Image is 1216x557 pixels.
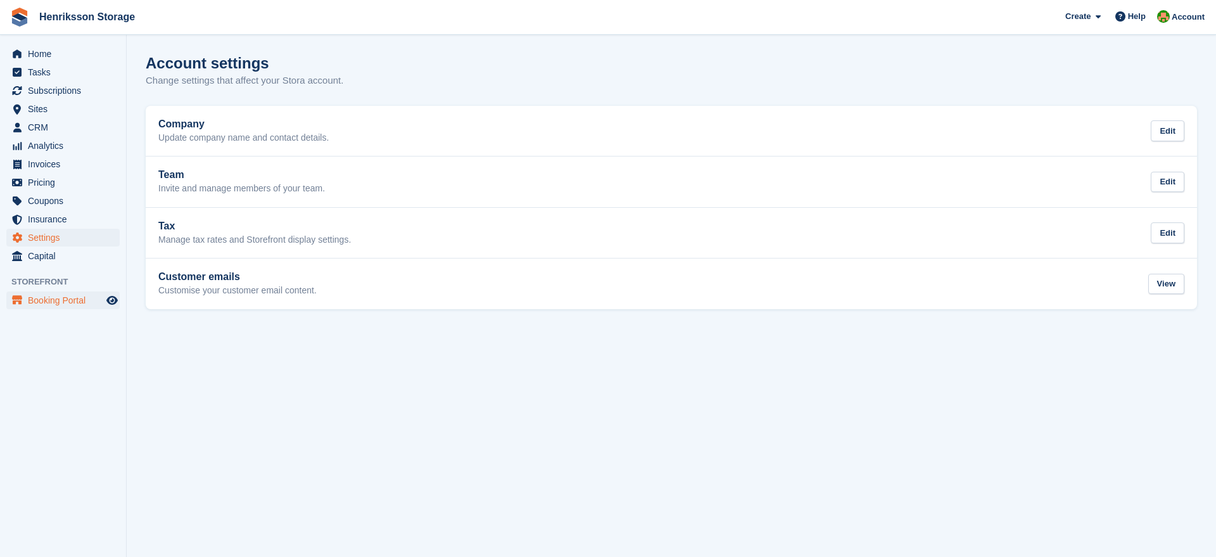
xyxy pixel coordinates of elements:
[6,192,120,210] a: menu
[158,221,351,232] h2: Tax
[146,106,1197,157] a: Company Update company name and contact details. Edit
[28,247,104,265] span: Capital
[1172,11,1205,23] span: Account
[28,291,104,309] span: Booking Portal
[28,155,104,173] span: Invoices
[6,63,120,81] a: menu
[6,137,120,155] a: menu
[146,259,1197,309] a: Customer emails Customise your customer email content. View
[104,293,120,308] a: Preview store
[6,247,120,265] a: menu
[158,169,325,181] h2: Team
[146,74,343,88] p: Change settings that affect your Stora account.
[158,132,329,144] p: Update company name and contact details.
[1151,172,1184,193] div: Edit
[28,229,104,246] span: Settings
[6,155,120,173] a: menu
[28,63,104,81] span: Tasks
[6,100,120,118] a: menu
[6,174,120,191] a: menu
[6,45,120,63] a: menu
[28,192,104,210] span: Coupons
[28,100,104,118] span: Sites
[1128,10,1146,23] span: Help
[158,234,351,246] p: Manage tax rates and Storefront display settings.
[11,276,126,288] span: Storefront
[10,8,29,27] img: stora-icon-8386f47178a22dfd0bd8f6a31ec36ba5ce8667c1dd55bd0f319d3a0aa187defe.svg
[1065,10,1091,23] span: Create
[28,210,104,228] span: Insurance
[158,118,329,130] h2: Company
[28,118,104,136] span: CRM
[146,208,1197,259] a: Tax Manage tax rates and Storefront display settings. Edit
[6,82,120,99] a: menu
[146,54,269,72] h1: Account settings
[6,291,120,309] a: menu
[158,271,317,283] h2: Customer emails
[1157,10,1170,23] img: Mikael Holmström
[28,82,104,99] span: Subscriptions
[28,45,104,63] span: Home
[1148,274,1184,295] div: View
[28,174,104,191] span: Pricing
[158,183,325,195] p: Invite and manage members of your team.
[146,157,1197,207] a: Team Invite and manage members of your team. Edit
[34,6,140,27] a: Henriksson Storage
[158,285,317,297] p: Customise your customer email content.
[28,137,104,155] span: Analytics
[6,210,120,228] a: menu
[1151,120,1184,141] div: Edit
[1151,222,1184,243] div: Edit
[6,229,120,246] a: menu
[6,118,120,136] a: menu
